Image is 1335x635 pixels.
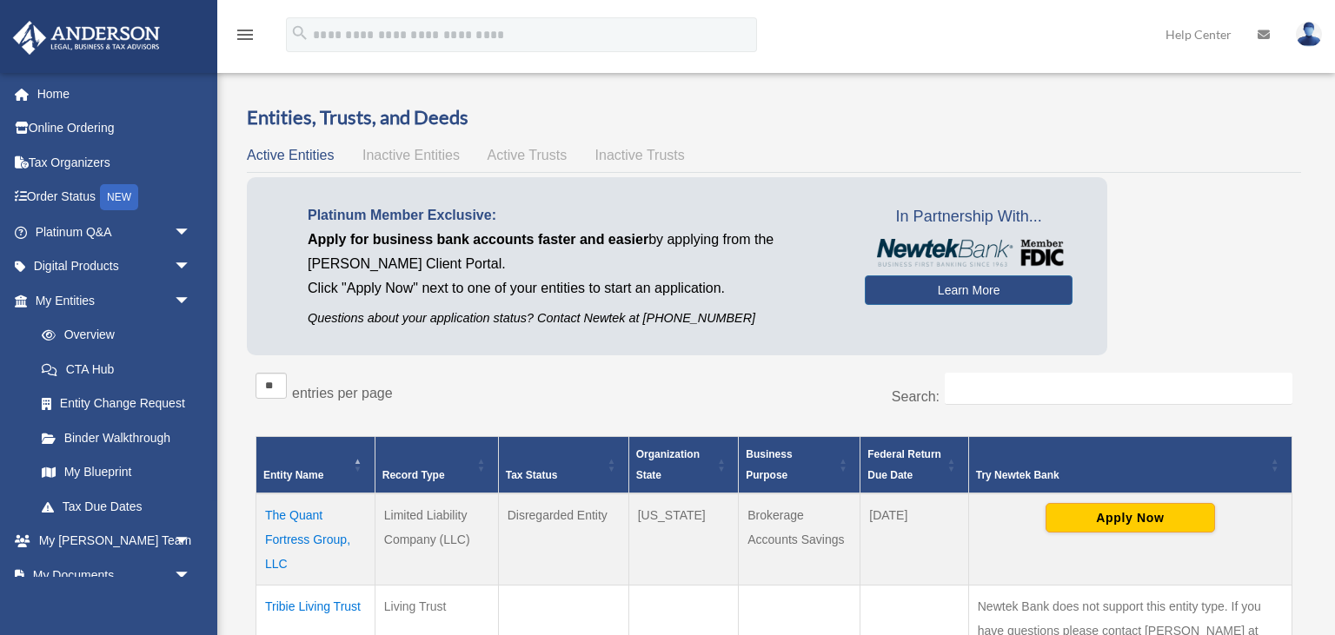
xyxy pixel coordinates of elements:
[506,469,558,481] span: Tax Status
[24,455,209,490] a: My Blueprint
[382,469,445,481] span: Record Type
[174,558,209,593] span: arrow_drop_down
[12,249,217,284] a: Digital Productsarrow_drop_down
[595,148,685,162] span: Inactive Trusts
[24,387,209,421] a: Entity Change Request
[746,448,792,481] span: Business Purpose
[865,203,1073,231] span: In Partnership With...
[247,148,334,162] span: Active Entities
[12,76,217,111] a: Home
[247,104,1301,131] h3: Entities, Trusts, and Deeds
[628,493,739,585] td: [US_STATE]
[375,437,498,494] th: Record Type: Activate to sort
[290,23,309,43] i: search
[12,524,217,559] a: My [PERSON_NAME] Teamarrow_drop_down
[1296,22,1322,47] img: User Pic
[308,308,839,329] p: Questions about your application status? Contact Newtek at [PHONE_NUMBER]
[739,493,860,585] td: Brokerage Accounts Savings
[256,437,375,494] th: Entity Name: Activate to invert sorting
[860,437,968,494] th: Federal Return Due Date: Activate to sort
[375,493,498,585] td: Limited Liability Company (LLC)
[24,318,200,353] a: Overview
[24,420,209,455] a: Binder Walkthrough
[235,30,256,45] a: menu
[867,448,941,481] span: Federal Return Due Date
[235,24,256,45] i: menu
[498,493,628,585] td: Disregarded Entity
[24,489,209,524] a: Tax Due Dates
[308,232,648,247] span: Apply for business bank accounts faster and easier
[174,524,209,559] span: arrow_drop_down
[865,275,1073,305] a: Learn More
[263,469,323,481] span: Entity Name
[8,21,165,55] img: Anderson Advisors Platinum Portal
[12,111,217,146] a: Online Ordering
[968,437,1292,494] th: Try Newtek Bank : Activate to sort
[100,184,138,210] div: NEW
[12,215,217,249] a: Platinum Q&Aarrow_drop_down
[256,493,375,585] td: The Quant Fortress Group, LLC
[1046,503,1215,532] button: Apply Now
[12,180,217,215] a: Order StatusNEW
[860,493,968,585] td: [DATE]
[628,437,739,494] th: Organization State: Activate to sort
[308,228,839,276] p: by applying from the [PERSON_NAME] Client Portal.
[174,249,209,285] span: arrow_drop_down
[308,203,839,228] p: Platinum Member Exclusive:
[892,389,940,404] label: Search:
[739,437,860,494] th: Business Purpose: Activate to sort
[12,145,217,180] a: Tax Organizers
[636,448,700,481] span: Organization State
[308,276,839,301] p: Click "Apply Now" next to one of your entities to start an application.
[174,215,209,250] span: arrow_drop_down
[976,465,1265,486] div: Try Newtek Bank
[292,386,393,400] label: entries per page
[12,558,217,592] a: My Documentsarrow_drop_down
[24,352,209,387] a: CTA Hub
[174,283,209,319] span: arrow_drop_down
[12,283,209,318] a: My Entitiesarrow_drop_down
[873,239,1064,267] img: NewtekBankLogoSM.png
[362,148,460,162] span: Inactive Entities
[498,437,628,494] th: Tax Status: Activate to sort
[488,148,568,162] span: Active Trusts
